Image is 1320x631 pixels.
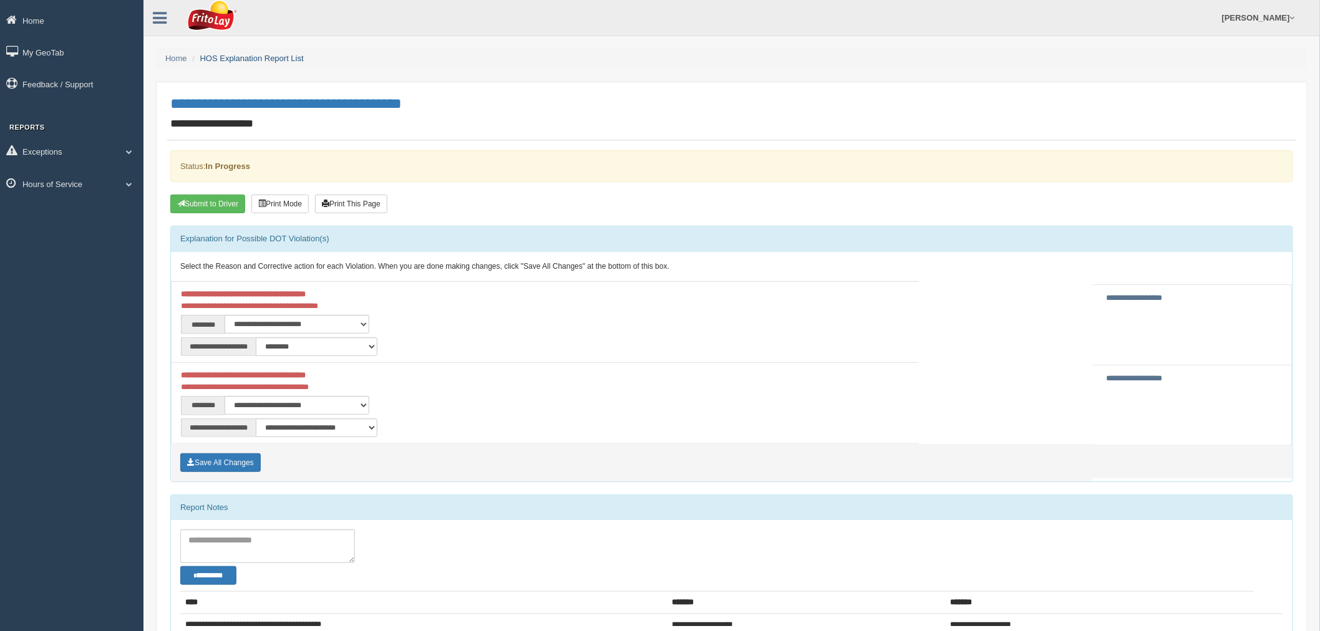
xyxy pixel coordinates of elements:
[205,161,250,171] strong: In Progress
[171,252,1293,282] div: Select the Reason and Corrective action for each Violation. When you are done making changes, cli...
[315,195,387,213] button: Print This Page
[251,195,309,213] button: Print Mode
[170,195,245,213] button: Submit To Driver
[171,495,1293,520] div: Report Notes
[180,453,261,472] button: Save
[170,150,1293,182] div: Status:
[165,54,187,63] a: Home
[171,226,1293,251] div: Explanation for Possible DOT Violation(s)
[180,566,236,585] button: Change Filter Options
[200,54,304,63] a: HOS Explanation Report List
